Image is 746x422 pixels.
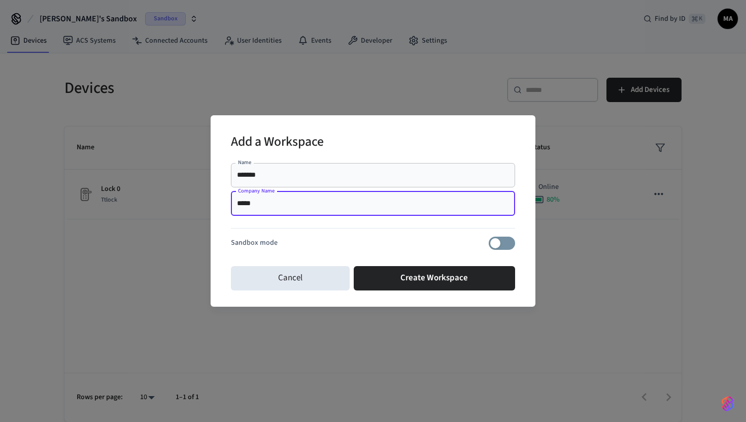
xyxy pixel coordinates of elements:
[354,266,516,290] button: Create Workspace
[238,187,275,194] label: Company Name
[722,396,734,412] img: SeamLogoGradient.69752ec5.svg
[231,127,324,158] h2: Add a Workspace
[231,266,350,290] button: Cancel
[231,238,278,248] p: Sandbox mode
[238,158,251,166] label: Name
